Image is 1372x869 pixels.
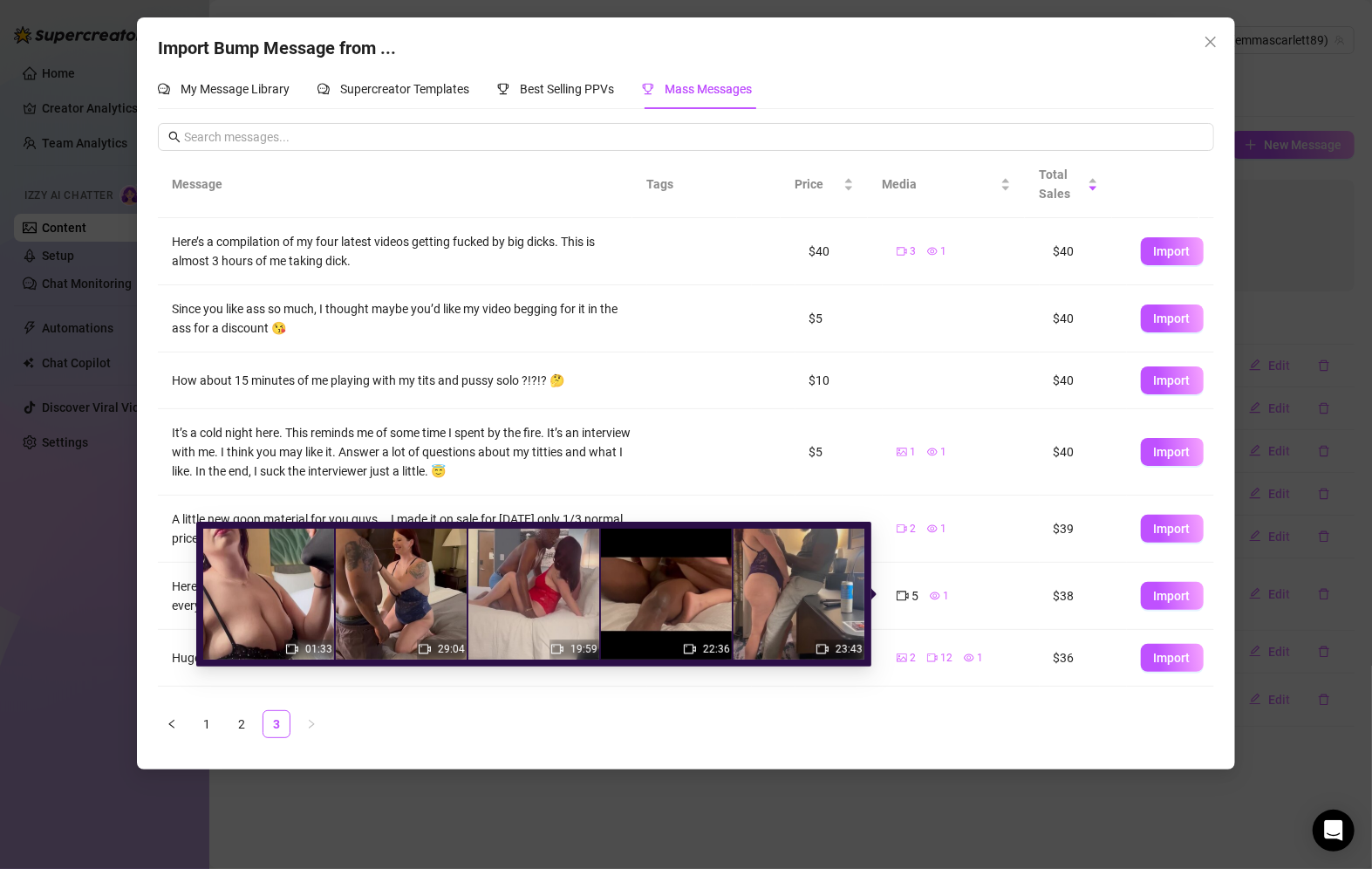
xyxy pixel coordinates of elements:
[172,510,632,548] div: A little new goon material for you guys … I made it on sale for [DATE] only 1/3 normal price 💵
[305,643,332,655] span: 01:33
[306,719,317,729] span: right
[795,174,840,194] span: Price
[927,447,938,457] span: eye
[438,643,465,655] span: 29:04
[781,151,868,218] th: Price
[181,82,290,96] span: My Message Library
[1040,687,1127,773] td: $35
[468,529,599,660] img: media
[1025,151,1112,218] th: Total Sales
[1040,630,1127,687] td: $36
[1040,496,1127,563] td: $39
[795,496,883,563] td: $3
[172,232,632,270] div: Here’s a compilation of my four latest videos getting fucked by big dicks. This is almost 3 hours...
[927,246,938,257] span: eye
[158,83,170,95] span: comment
[158,38,396,58] span: Import Bump Message from ...
[1040,563,1127,630] td: $38
[911,521,917,537] span: 2
[665,82,752,96] span: Mass Messages
[816,643,829,655] span: video-camera
[167,719,177,729] span: left
[172,299,632,338] div: Since you like ass so much, I thought maybe you’d like my video begging for it in the ass for a d...
[203,529,334,660] img: media
[897,590,909,602] span: video-camera
[941,243,947,260] span: 1
[1141,515,1204,543] button: Import
[1039,165,1084,203] span: Total Sales
[734,529,864,660] img: media
[911,444,917,461] span: 1
[1154,651,1191,665] span: Import
[601,529,732,660] img: media
[795,687,883,773] td: $7
[836,643,863,655] span: 23:43
[795,352,883,409] td: $10
[1197,35,1225,49] span: Close
[194,711,220,737] a: 1
[172,423,632,481] div: It’s a cold night here. This reminds me of some time I spent by the fire. It’s an interview with ...
[263,710,290,738] li: 3
[419,643,431,655] span: video-camera
[158,710,186,738] button: left
[497,83,509,95] span: trophy
[317,83,330,95] span: comment
[1154,589,1191,603] span: Import
[1141,644,1204,672] button: Import
[1141,304,1204,332] button: Import
[172,648,632,667] div: Huge bouncing whore tits… a tribute 😉
[193,710,221,738] li: 1
[1313,810,1355,852] div: Open Intercom Messenger
[551,643,563,655] span: video-camera
[1154,244,1191,258] span: Import
[944,588,950,605] span: 1
[520,82,614,96] span: Best Selling PPVs
[158,151,632,218] th: Message
[927,523,938,534] span: eye
[570,643,597,655] span: 19:59
[1141,582,1204,610] button: Import
[1141,366,1204,394] button: Import
[930,591,940,601] span: eye
[1040,409,1127,496] td: $40
[1040,352,1127,409] td: $40
[263,711,290,737] a: 3
[897,653,907,663] span: picture
[927,653,938,663] span: video-camera
[172,577,632,615] div: Here is your BBC package: 4 video's. So much fucking cock. Everyone bigger than every white cock ...
[941,444,947,461] span: 1
[897,523,907,534] span: video-camera
[897,246,907,257] span: video-camera
[1197,28,1225,56] button: Close
[941,650,953,667] span: 12
[228,710,256,738] li: 2
[340,82,469,96] span: Supercreator Templates
[941,521,947,537] span: 1
[172,371,632,390] div: How about 15 minutes of me playing with my tits and pussy solo ?!?!? 🤔
[642,83,654,95] span: trophy
[336,529,467,660] img: media
[684,643,696,655] span: video-camera
[184,127,1203,147] input: Search messages...
[1154,522,1191,536] span: Import
[1154,373,1191,387] span: Import
[868,151,1025,218] th: Media
[297,710,325,738] button: right
[297,710,325,738] li: Next Page
[229,711,255,737] a: 2
[978,650,984,667] span: 1
[1204,35,1218,49] span: close
[795,409,883,496] td: $5
[703,643,730,655] span: 22:36
[1040,285,1127,352] td: $40
[1040,218,1127,285] td: $40
[1141,438,1204,466] button: Import
[911,650,917,667] span: 2
[795,218,883,285] td: $40
[897,447,907,457] span: picture
[632,151,737,218] th: Tags
[286,643,298,655] span: video-camera
[158,710,186,738] li: Previous Page
[168,131,181,143] span: search
[1154,311,1191,325] span: Import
